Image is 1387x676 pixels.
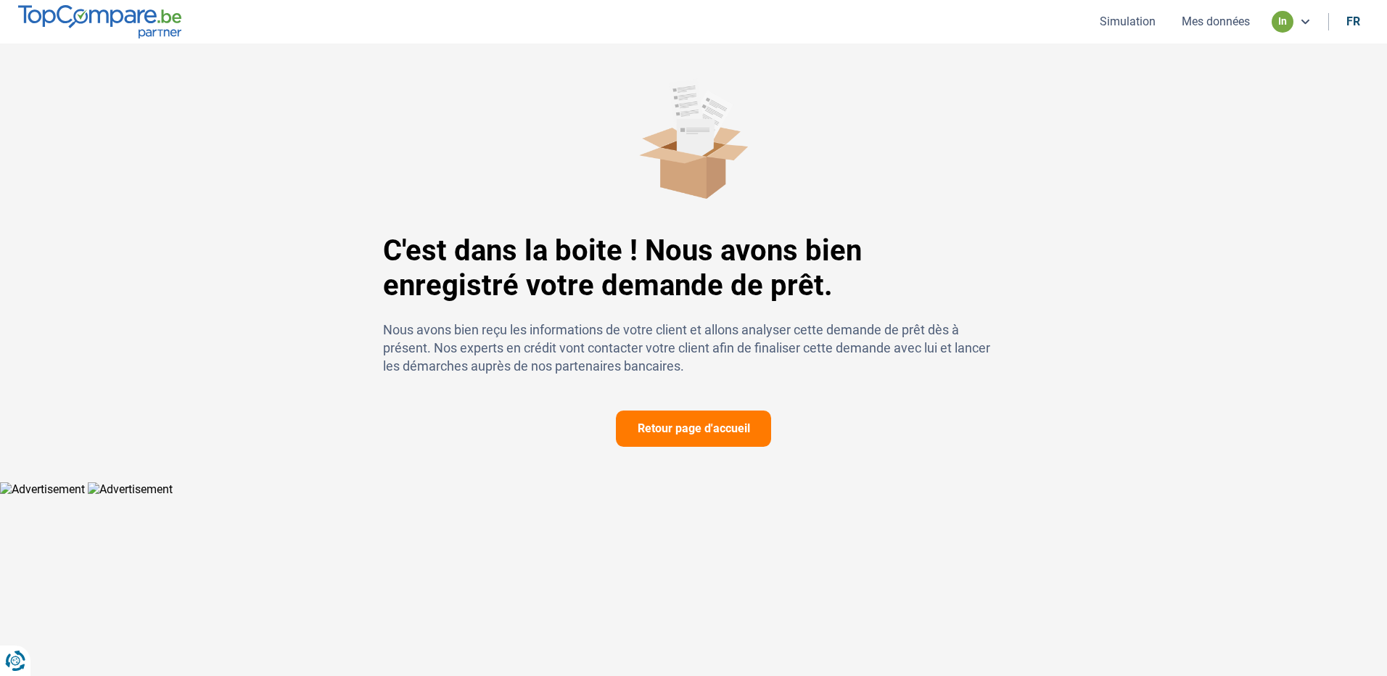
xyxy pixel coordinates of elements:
[1095,14,1160,29] button: Simulation
[639,78,748,199] img: C'est dans la boite ! Nous avons bien enregistré votre demande de prêt.
[1272,11,1293,33] div: in
[1177,14,1254,29] button: Mes données
[383,321,1004,376] p: Nous avons bien reçu les informations de votre client et allons analyser cette demande de prêt dè...
[88,482,173,496] img: Advertisement
[383,234,1004,303] h1: C'est dans la boite ! Nous avons bien enregistré votre demande de prêt.
[1346,15,1360,28] div: fr
[18,5,181,38] img: TopCompare.be
[616,411,771,447] button: Retour page d'accueil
